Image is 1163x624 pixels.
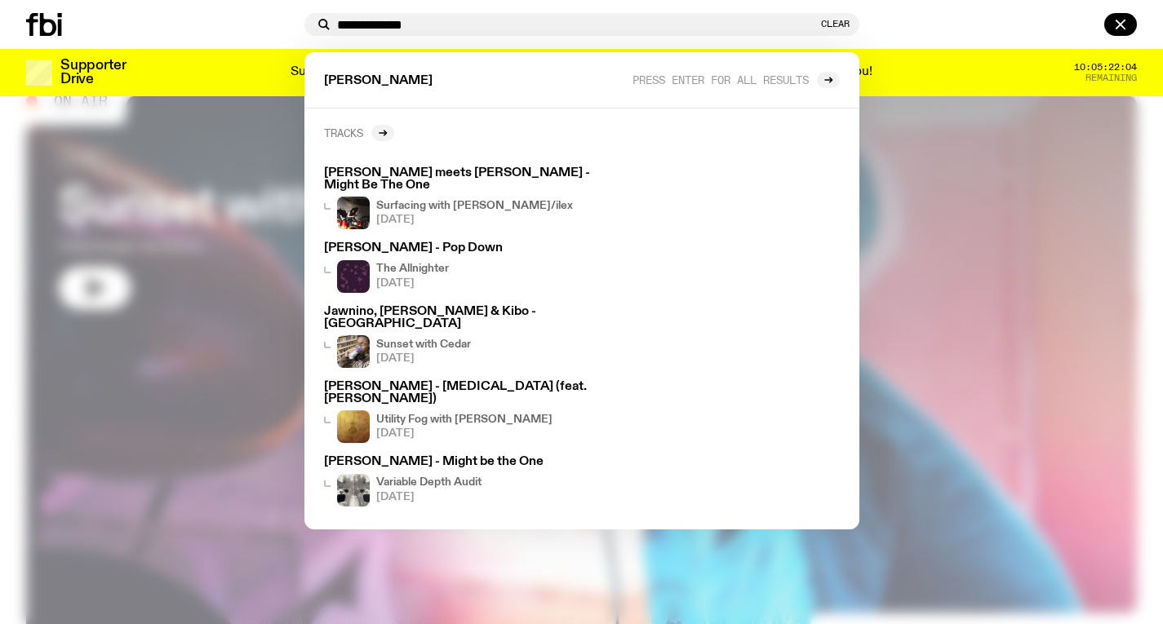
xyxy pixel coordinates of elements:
[633,72,840,88] a: Press enter for all results
[376,263,449,274] h4: The Allnighter
[633,73,809,86] span: Press enter for all results
[324,126,363,139] h2: Tracks
[376,477,482,488] h4: Variable Depth Audit
[324,167,624,192] h3: [PERSON_NAME] meets [PERSON_NAME] - Might Be The One
[1085,73,1137,82] span: Remaining
[317,299,631,374] a: Jawnino, [PERSON_NAME] & Kibo - [GEOGRAPHIC_DATA]Sunset with Cedar[DATE]
[1074,63,1137,72] span: 10:05:22:04
[337,410,370,443] img: Cover for EYDN's single "Gold"
[60,59,126,86] h3: Supporter Drive
[324,75,433,87] span: [PERSON_NAME]
[324,456,624,468] h3: [PERSON_NAME] - Might be the One
[324,381,624,405] h3: [PERSON_NAME] - [MEDICAL_DATA] (feat. [PERSON_NAME])
[337,197,370,229] img: Image by Billy Zammit
[376,278,449,289] span: [DATE]
[376,414,553,425] h4: Utility Fog with [PERSON_NAME]
[376,201,573,211] h4: Surfacing with [PERSON_NAME]/ilex
[291,65,872,80] p: Supporter Drive 2025: Shaping the future of our city’s music, arts, and culture - with the help o...
[317,449,631,512] a: [PERSON_NAME] - Might be the OneA black and white RorschachVariable Depth Audit[DATE]
[324,125,394,141] a: Tracks
[337,474,370,507] img: A black and white Rorschach
[821,20,850,29] button: Clear
[376,492,482,502] span: [DATE]
[317,161,631,236] a: [PERSON_NAME] meets [PERSON_NAME] - Might Be The OneImage by Billy ZammitSurfacing with [PERSON_N...
[376,353,471,364] span: [DATE]
[324,242,624,254] h3: [PERSON_NAME] - Pop Down
[324,306,624,330] h3: Jawnino, [PERSON_NAME] & Kibo - [GEOGRAPHIC_DATA]
[317,236,631,299] a: [PERSON_NAME] - Pop DownThe Allnighter[DATE]
[376,215,573,225] span: [DATE]
[317,374,631,449] a: [PERSON_NAME] - [MEDICAL_DATA] (feat. [PERSON_NAME])Cover for EYDN's single "Gold"Utility Fog wit...
[376,339,471,350] h4: Sunset with Cedar
[376,428,553,439] span: [DATE]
